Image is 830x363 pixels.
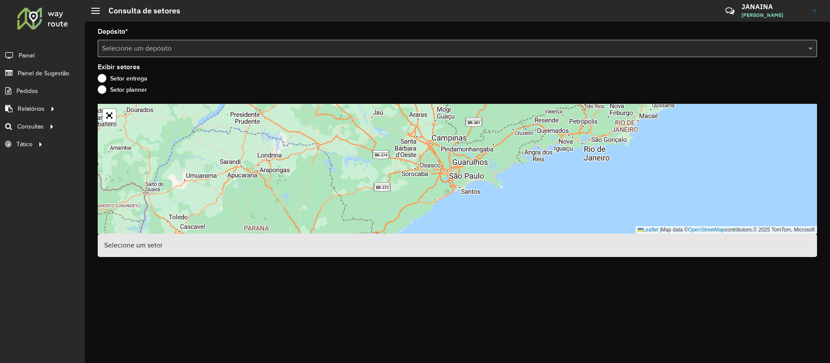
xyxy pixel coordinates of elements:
span: Painel de Sugestão [18,69,69,78]
span: Relatórios [18,104,45,113]
label: Depósito [98,26,128,37]
span: Consultas [17,122,44,131]
span: Pedidos [16,87,38,96]
a: OpenStreetMap [688,227,725,233]
a: Contato Rápido [721,2,739,20]
span: | [660,227,661,233]
span: [PERSON_NAME] [741,11,806,19]
div: Selecione um setor [98,234,817,257]
span: Tático [16,140,32,149]
a: Leaflet [638,227,658,233]
h2: Consulta de setores [100,6,180,16]
div: Map data © contributors,© 2025 TomTom, Microsoft [635,226,817,234]
label: Setor planner [98,85,147,94]
label: Exibir setores [98,62,140,72]
a: Abrir mapa em tela cheia [103,109,116,122]
span: Painel [19,51,35,60]
label: Setor entrega [98,74,147,83]
h3: JANAINA [741,3,806,11]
